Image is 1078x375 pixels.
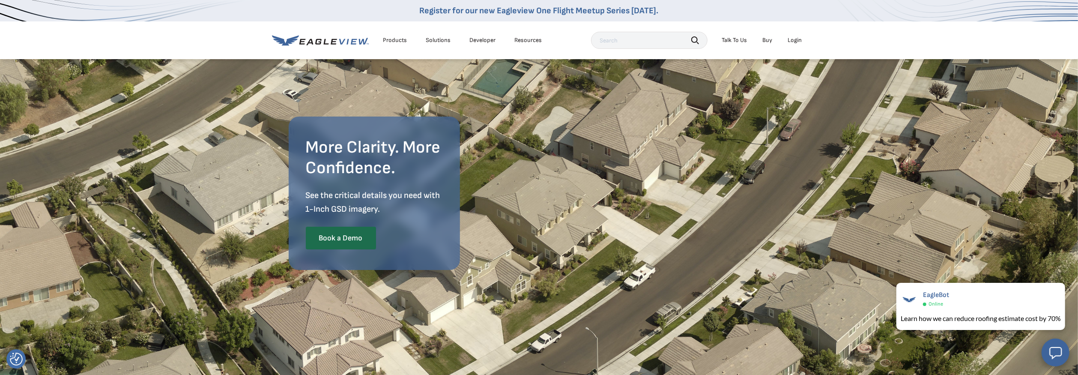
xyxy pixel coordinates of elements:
[929,301,943,307] span: Online
[10,353,23,366] button: Consent Preferences
[591,32,708,49] input: Search
[515,36,542,44] div: Resources
[383,36,407,44] div: Products
[1042,339,1069,366] button: Open chat window
[10,353,23,366] img: Revisit consent button
[923,291,949,299] span: EagleBot
[788,36,802,44] div: Login
[426,36,451,44] div: Solutions
[306,137,443,178] h2: More Clarity. More Confidence.
[306,227,376,250] a: Book a Demo
[901,291,918,308] img: EagleBot
[901,313,1061,324] div: Learn how we can reduce roofing estimate cost by 70%
[722,36,747,44] div: Talk To Us
[420,6,659,16] a: Register for our new Eagleview One Flight Meetup Series [DATE].
[470,36,496,44] a: Developer
[763,36,773,44] a: Buy
[306,189,443,216] p: See the critical details you need with 1-Inch GSD imagery.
